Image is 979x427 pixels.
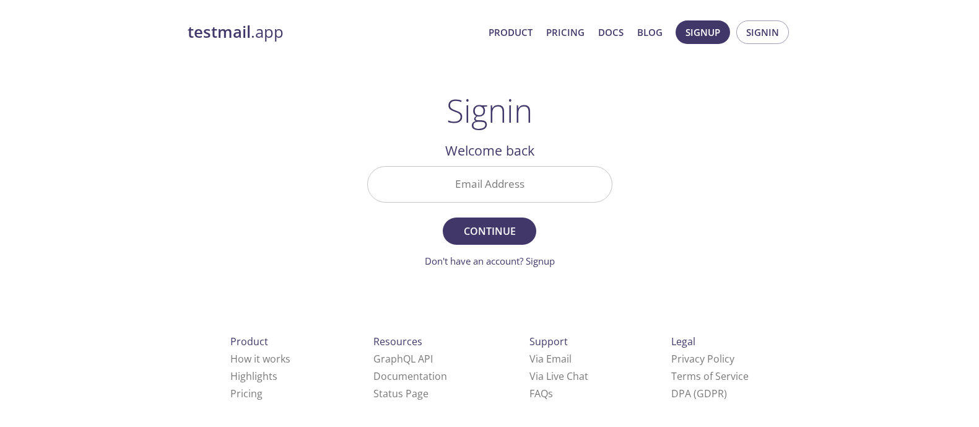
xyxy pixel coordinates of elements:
a: DPA (GDPR) [671,387,727,400]
a: Pricing [546,24,585,40]
a: How it works [230,352,290,366]
span: Continue [456,222,522,240]
span: Support [529,335,568,348]
span: Product [230,335,268,348]
a: Highlights [230,369,277,383]
a: testmail.app [188,22,479,43]
span: Legal [671,335,695,348]
a: Product [489,24,533,40]
button: Signup [676,20,730,44]
span: Resources [373,335,422,348]
span: Signup [685,24,720,40]
a: Docs [598,24,624,40]
a: Don't have an account? Signup [425,255,555,267]
a: Terms of Service [671,369,749,383]
button: Continue [443,218,536,245]
a: FAQ [529,387,553,400]
h2: Welcome back [367,140,612,161]
a: GraphQL API [373,352,433,366]
strong: testmail [188,21,251,43]
h1: Signin [446,92,533,129]
a: Blog [637,24,663,40]
a: Documentation [373,369,447,383]
a: Via Email [529,352,572,366]
span: s [548,387,553,400]
a: Via Live Chat [529,369,588,383]
a: Privacy Policy [671,352,734,366]
span: Signin [746,24,779,40]
a: Status Page [373,387,429,400]
button: Signin [736,20,789,44]
a: Pricing [230,387,263,400]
